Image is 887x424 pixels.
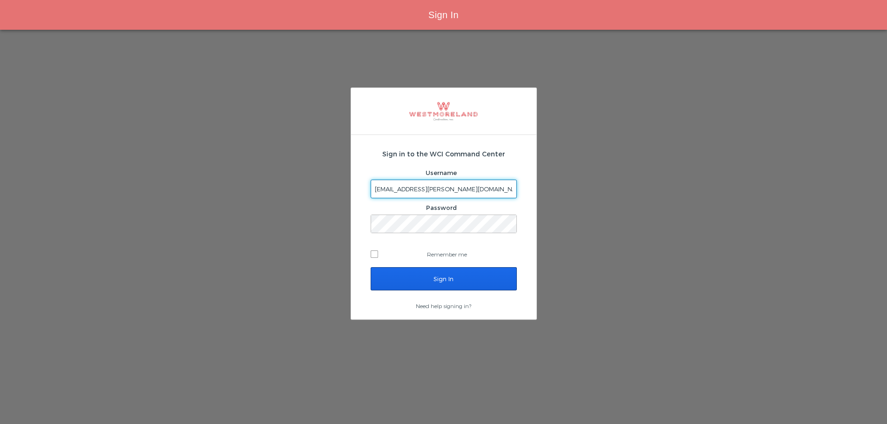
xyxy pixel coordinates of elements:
[371,247,517,261] label: Remember me
[416,303,471,309] a: Need help signing in?
[428,10,459,20] span: Sign In
[371,149,517,159] h2: Sign in to the WCI Command Center
[426,204,457,211] label: Password
[426,169,457,176] label: Username
[371,267,517,290] input: Sign In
